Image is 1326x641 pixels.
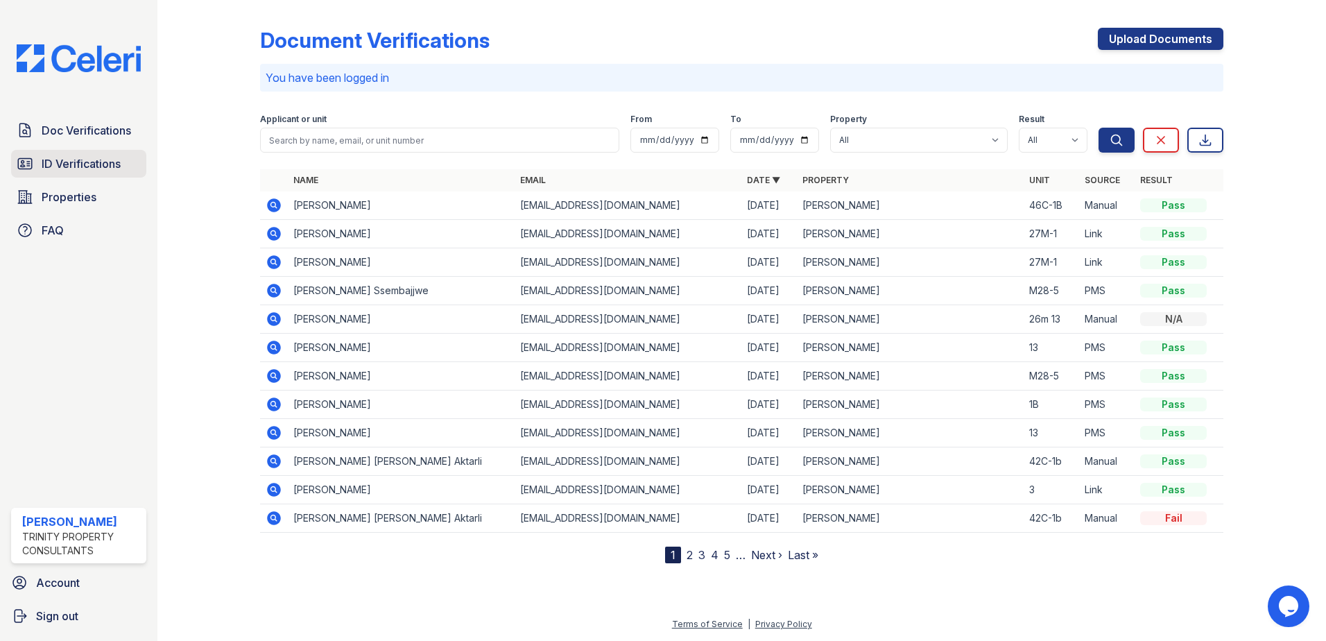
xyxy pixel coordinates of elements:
[1085,175,1120,185] a: Source
[741,305,797,334] td: [DATE]
[11,150,146,178] a: ID Verifications
[1079,362,1135,391] td: PMS
[797,277,1024,305] td: [PERSON_NAME]
[711,548,718,562] a: 4
[288,191,515,220] td: [PERSON_NAME]
[11,117,146,144] a: Doc Verifications
[1079,305,1135,334] td: Manual
[797,504,1024,533] td: [PERSON_NAME]
[797,220,1024,248] td: [PERSON_NAME]
[741,419,797,447] td: [DATE]
[11,183,146,211] a: Properties
[1024,362,1079,391] td: M28-5
[515,504,741,533] td: [EMAIL_ADDRESS][DOMAIN_NAME]
[698,548,705,562] a: 3
[630,114,652,125] label: From
[1024,504,1079,533] td: 42C-1b
[1140,198,1207,212] div: Pass
[288,362,515,391] td: [PERSON_NAME]
[515,191,741,220] td: [EMAIL_ADDRESS][DOMAIN_NAME]
[751,548,782,562] a: Next ›
[42,155,121,172] span: ID Verifications
[1268,586,1312,627] iframe: chat widget
[42,122,131,139] span: Doc Verifications
[1140,341,1207,354] div: Pass
[22,513,141,530] div: [PERSON_NAME]
[741,191,797,220] td: [DATE]
[1140,175,1173,185] a: Result
[515,334,741,362] td: [EMAIL_ADDRESS][DOMAIN_NAME]
[1140,369,1207,383] div: Pass
[741,447,797,476] td: [DATE]
[1024,391,1079,419] td: 1B
[288,248,515,277] td: [PERSON_NAME]
[797,391,1024,419] td: [PERSON_NAME]
[288,504,515,533] td: [PERSON_NAME] [PERSON_NAME] Aktarli
[1024,248,1079,277] td: 27M-1
[11,216,146,244] a: FAQ
[741,220,797,248] td: [DATE]
[1024,334,1079,362] td: 13
[515,476,741,504] td: [EMAIL_ADDRESS][DOMAIN_NAME]
[797,334,1024,362] td: [PERSON_NAME]
[515,362,741,391] td: [EMAIL_ADDRESS][DOMAIN_NAME]
[788,548,818,562] a: Last »
[260,128,619,153] input: Search by name, email, or unit number
[1140,227,1207,241] div: Pass
[293,175,318,185] a: Name
[797,305,1024,334] td: [PERSON_NAME]
[755,619,812,629] a: Privacy Policy
[741,391,797,419] td: [DATE]
[1024,191,1079,220] td: 46C-1B
[1140,426,1207,440] div: Pass
[1024,220,1079,248] td: 27M-1
[515,419,741,447] td: [EMAIL_ADDRESS][DOMAIN_NAME]
[288,447,515,476] td: [PERSON_NAME] [PERSON_NAME] Aktarli
[665,547,681,563] div: 1
[1079,419,1135,447] td: PMS
[515,447,741,476] td: [EMAIL_ADDRESS][DOMAIN_NAME]
[288,476,515,504] td: [PERSON_NAME]
[741,504,797,533] td: [DATE]
[1079,248,1135,277] td: Link
[288,419,515,447] td: [PERSON_NAME]
[1024,476,1079,504] td: 3
[1019,114,1044,125] label: Result
[1024,277,1079,305] td: M28-5
[1079,391,1135,419] td: PMS
[288,391,515,419] td: [PERSON_NAME]
[802,175,849,185] a: Property
[515,220,741,248] td: [EMAIL_ADDRESS][DOMAIN_NAME]
[741,476,797,504] td: [DATE]
[797,248,1024,277] td: [PERSON_NAME]
[288,277,515,305] td: [PERSON_NAME] Ssembajjwe
[1140,312,1207,326] div: N/A
[260,114,327,125] label: Applicant or unit
[830,114,867,125] label: Property
[730,114,741,125] label: To
[748,619,750,629] div: |
[797,447,1024,476] td: [PERSON_NAME]
[797,362,1024,391] td: [PERSON_NAME]
[747,175,780,185] a: Date ▼
[36,574,80,591] span: Account
[6,569,152,597] a: Account
[1140,511,1207,525] div: Fail
[515,248,741,277] td: [EMAIL_ADDRESS][DOMAIN_NAME]
[1079,191,1135,220] td: Manual
[42,189,96,205] span: Properties
[22,530,141,558] div: Trinity Property Consultants
[288,334,515,362] td: [PERSON_NAME]
[1024,305,1079,334] td: 26m 13
[1079,277,1135,305] td: PMS
[1079,504,1135,533] td: Manual
[1140,483,1207,497] div: Pass
[741,362,797,391] td: [DATE]
[741,334,797,362] td: [DATE]
[1029,175,1050,185] a: Unit
[6,44,152,72] img: CE_Logo_Blue-a8612792a0a2168367f1c8372b55b34899dd931a85d93a1a3d3e32e68fde9ad4.png
[288,220,515,248] td: [PERSON_NAME]
[266,69,1218,86] p: You have been logged in
[687,548,693,562] a: 2
[672,619,743,629] a: Terms of Service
